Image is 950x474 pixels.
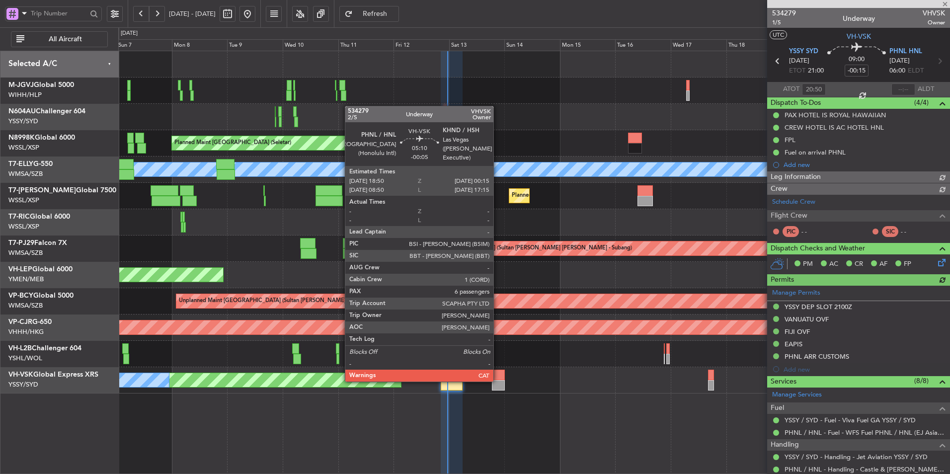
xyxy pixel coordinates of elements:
[8,266,32,273] span: VH-LEP
[843,13,875,24] div: Underway
[8,345,81,352] a: VH-L2BChallenger 604
[179,294,417,309] div: Unplanned Maint [GEOGRAPHIC_DATA] (Sultan [PERSON_NAME] [PERSON_NAME] - Subang)
[772,390,822,400] a: Manage Services
[11,31,108,47] button: All Aircraft
[847,31,871,42] span: VH-VSK
[783,84,799,94] span: ATOT
[8,81,74,88] a: M-JGVJGlobal 5000
[8,345,32,352] span: VH-L2B
[8,239,34,246] span: T7-PJ29
[8,266,73,273] a: VH-LEPGlobal 6000
[785,416,916,424] a: YSSY / SYD - Fuel - Viva Fuel GA YSSY / SYD
[31,6,87,21] input: Trip Number
[8,318,32,325] span: VP-CJR
[914,376,929,386] span: (8/8)
[784,160,945,169] div: Add new
[914,97,929,108] span: (4/4)
[879,259,887,269] span: AF
[8,213,70,220] a: T7-RICGlobal 6000
[227,39,283,51] div: Tue 9
[8,354,42,363] a: YSHL/WOL
[8,371,98,378] a: VH-VSKGlobal Express XRS
[504,39,560,51] div: Sun 14
[8,292,74,299] a: VP-BCYGlobal 5000
[923,8,945,18] span: VHVSK
[8,187,76,194] span: T7-[PERSON_NAME]
[8,275,44,284] a: YMEN/MEB
[771,402,784,414] span: Fuel
[785,465,945,474] a: PHNL / HNL - Handling - Castle & [PERSON_NAME] Avn PHNL / HNL
[772,18,796,27] span: 1/5
[8,327,44,336] a: VHHH/HKG
[785,111,886,119] div: PAX HOTEL IS ROYAL HAWAIIAN
[8,239,67,246] a: T7-PJ29Falcon 7X
[785,453,928,461] a: YSSY / SYD - Handling - Jet Aviation YSSY / SYD
[338,39,394,51] div: Thu 11
[400,241,632,256] div: Planned Maint [GEOGRAPHIC_DATA] (Sultan [PERSON_NAME] [PERSON_NAME] - Subang)
[772,8,796,18] span: 534279
[8,380,38,389] a: YSSY/SYD
[560,39,616,51] div: Mon 15
[394,39,449,51] div: Fri 12
[785,148,846,157] div: Fuel on arrival PHNL
[449,39,505,51] div: Sat 13
[918,84,934,94] span: ALDT
[770,30,787,39] button: UTC
[8,81,34,88] span: M-JGVJ
[785,123,884,132] div: CREW HOTEL IS AC HOTEL HNL
[116,39,172,51] div: Sun 7
[8,318,52,325] a: VP-CJRG-650
[849,55,865,65] span: 09:00
[771,97,821,109] span: Dispatch To-Dos
[355,10,396,17] span: Refresh
[785,428,945,437] a: PHNL / HNL - Fuel - WFS Fuel PHNL / HNL (EJ Asia Only)
[889,66,905,76] span: 06:00
[789,66,805,76] span: ETOT
[889,47,922,57] span: PHNL HNL
[615,39,671,51] div: Tue 16
[8,160,33,167] span: T7-ELLY
[172,39,228,51] div: Mon 8
[121,29,138,38] div: [DATE]
[339,6,399,22] button: Refresh
[904,259,911,269] span: FP
[785,136,795,144] div: FPL
[855,259,863,269] span: CR
[8,213,30,220] span: T7-RIC
[908,66,924,76] span: ELDT
[8,90,42,99] a: WIHH/HLP
[771,439,799,451] span: Handling
[8,108,85,115] a: N604AUChallenger 604
[26,36,104,43] span: All Aircraft
[174,136,291,151] div: Planned Maint [GEOGRAPHIC_DATA] (Seletar)
[771,376,796,388] span: Services
[8,301,43,310] a: WMSA/SZB
[771,243,865,254] span: Dispatch Checks and Weather
[8,222,39,231] a: WSSL/XSP
[889,56,910,66] span: [DATE]
[8,117,38,126] a: YSSY/SYD
[350,188,448,203] div: Planned Maint Dubai (Al Maktoum Intl)
[8,134,75,141] a: N8998KGlobal 6000
[829,259,838,269] span: AC
[803,259,813,269] span: PM
[8,371,33,378] span: VH-VSK
[283,39,338,51] div: Wed 10
[512,188,629,203] div: Planned Maint [GEOGRAPHIC_DATA] (Seletar)
[8,160,53,167] a: T7-ELLYG-550
[8,248,43,257] a: WMSA/SZB
[8,134,35,141] span: N8998K
[8,187,116,194] a: T7-[PERSON_NAME]Global 7500
[671,39,726,51] div: Wed 17
[789,47,818,57] span: YSSY SYD
[789,56,809,66] span: [DATE]
[8,108,36,115] span: N604AU
[923,18,945,27] span: Owner
[808,66,824,76] span: 21:00
[8,196,39,205] a: WSSL/XSP
[726,39,782,51] div: Thu 18
[8,169,43,178] a: WMSA/SZB
[8,292,33,299] span: VP-BCY
[8,143,39,152] a: WSSL/XSP
[169,9,216,18] span: [DATE] - [DATE]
